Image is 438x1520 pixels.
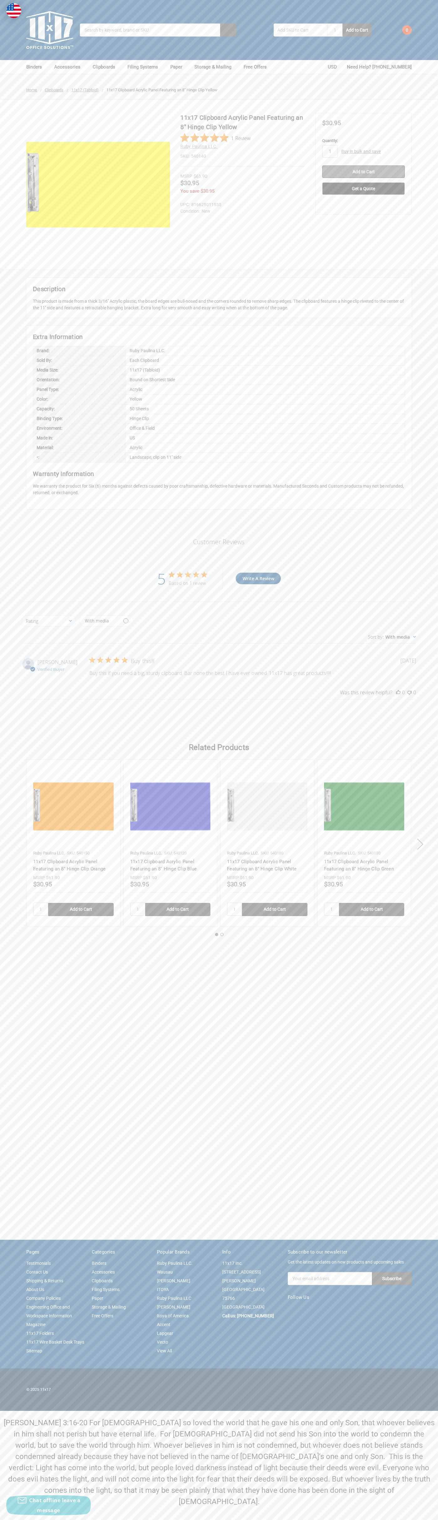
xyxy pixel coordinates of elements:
div: 0 [413,689,416,696]
span: $61.90 [337,875,351,880]
button: Write A Review [235,573,281,584]
div: 5 out of 5 stars [169,572,207,577]
a: 11x17 Clipboard Acrylic Panel Featuring an 8" Hinge Clip Orange [33,859,106,872]
p: [PERSON_NAME] 3:16-20 For [DEMOGRAPHIC_DATA] so loved the world that he gave his one and only Son... [3,1417,435,1507]
h5: Subscribe to our newsletter [288,1249,412,1256]
a: Home [26,88,37,92]
div: 5 out of 5 stars [89,657,127,663]
span: $30.95 [180,179,199,187]
button: This review was helpful [396,689,400,696]
input: Add to Cart [339,903,405,916]
div: 0 [402,689,405,696]
input: Add to Cart [48,903,114,916]
p: Ruby Paulina LLC. [227,850,259,856]
a: 11x17 Clipboard Acrylic Panel Featuring an 8" Hinge Clip Blue [130,766,211,847]
a: ITOYA [157,1287,169,1292]
div: 5 [157,568,166,589]
a: Binders [92,1261,106,1266]
h5: Follow Us [288,1294,412,1301]
button: Chat offline leave a message [6,1495,91,1515]
img: 11x17 Clipboard Acrylic Panel Featuring an 8" Hinge Clip Green [324,766,405,847]
a: 11x17 Folders [26,1331,54,1336]
span: Chat offline leave a message [29,1497,80,1514]
span: $61.90 [240,875,254,880]
button: 1 of 2 [215,933,218,936]
div: Was this review helpful? [340,689,392,696]
a: [PERSON_NAME] [157,1305,190,1310]
div: •: [33,453,126,462]
span: Verified Buyer [38,666,64,672]
button: Next [414,834,426,854]
div: MSRP [130,874,142,881]
a: Engineering Office and Workspace Information Magazine [26,1305,72,1327]
h2: Warranty Information [33,469,405,479]
button: Filter by media [79,616,133,626]
button: Get a Quote [322,182,405,195]
span: 1 Review [231,133,251,143]
div: Office & Field [126,424,405,433]
span: : [383,634,384,640]
a: View All [157,1348,172,1353]
a: Paper [170,60,188,74]
div: Sold By: [33,356,126,365]
div: Orientation: [33,375,126,385]
input: Add SKU to Cart [274,23,327,37]
a: About Us [26,1287,44,1292]
a: 0 [391,22,412,38]
p: SKU: 540150 [67,850,90,856]
button: 2 of 2 [220,933,224,936]
a: Contact Us [26,1269,48,1274]
a: Filing Systems [92,1287,120,1292]
div: Brand: [33,346,126,356]
span: $61.90 [46,875,60,880]
div: Panel Type: [33,385,126,394]
p: Get the latest updates on new products and upcoming sales [288,1259,412,1265]
a: Wausau [157,1269,173,1274]
div: Landscape, clip on 11'' side [126,453,405,462]
a: Clipboards [93,60,121,74]
div: Capacity: [33,404,126,414]
a: Free Offers [244,60,267,74]
a: [PERSON_NAME] [157,1278,190,1283]
a: Binders [26,60,48,74]
dd: New [180,208,302,215]
span: $30.95 [201,188,214,194]
input: Subscribe [372,1272,412,1285]
h5: Popular Brands [157,1249,216,1256]
div: Each Clipboard [126,356,405,365]
div: MSRP [180,173,192,180]
input: Search by keyword, brand or SKU [80,23,236,37]
h5: Pages [26,1249,85,1256]
div: 11x17 (Tabloid) [126,366,405,375]
span: You save [180,188,199,194]
input: Add to Cart [145,903,211,916]
div: This product is made from a thick 3/16'' Acrylic plastic, the board edges are bull-nosed and the ... [33,298,405,311]
a: Paper [92,1296,103,1301]
p: SKU: 540130 [358,850,380,856]
dt: UPC: [180,201,190,208]
span: 11x17 (Tabloid) [71,88,99,92]
a: Ruby Paulina LLC. [180,144,217,149]
div: Based on 1 review [169,580,207,586]
h2: Related Products [26,742,412,753]
img: 11x17 Clipboard Acrylic Panel Featuring an 8" Hinge Clip Orange [33,766,114,847]
div: Bound on Shortest Side [126,375,405,385]
input: Your email address [288,1272,372,1285]
span: $30.95 [324,880,343,888]
dt: SKU: [180,153,189,160]
a: Ruby Paulina LLC. [157,1261,193,1266]
span: $30.95 [322,119,341,127]
dt: Condition: [180,208,200,215]
input: Add to Cart [322,165,405,178]
div: MSRP [227,874,239,881]
div: Hinge Clip [126,414,405,423]
a: Clipboards [45,88,64,92]
span: 11x17 Clipboard Acrylic Panel Featuring an 8" Hinge Clip Yellow [106,88,217,92]
span: With media [385,634,410,640]
dd: 540140 [180,153,305,160]
p: Ruby Paulina LLC. [130,850,162,856]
